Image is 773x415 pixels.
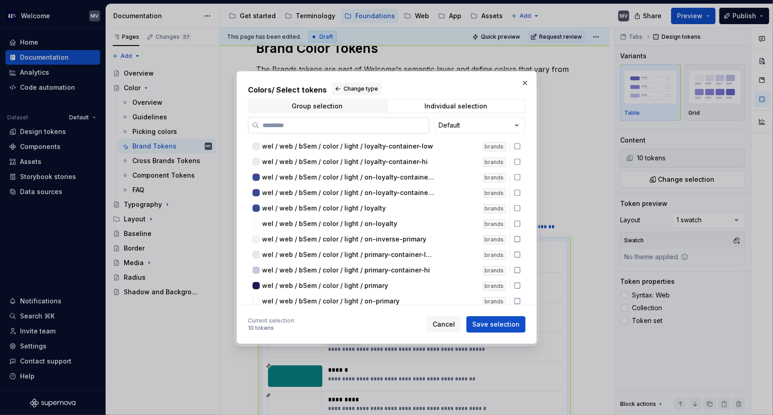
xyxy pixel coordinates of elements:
div: brands [483,266,506,275]
button: Cancel [427,316,461,333]
div: brands [483,220,506,229]
div: Current selection : [248,317,295,324]
span: wel / web / bSem / color / light / on-primary [263,297,400,306]
span: wel / web / bSem / color / light / primary [263,281,389,290]
span: Save selection [472,320,520,329]
span: wel / web / bSem / color / light / on-loyalty-container-hi [263,173,434,182]
div: Individual selection [424,102,487,110]
span: Cancel [433,320,455,329]
h2: Colors / Select tokens [248,82,525,95]
div: Group selection [292,102,343,110]
div: brands [483,158,506,167]
div: brands [483,282,506,291]
span: wel / web / bSem / color / light / loyalty-container-hi [263,157,428,166]
div: brands [483,235,506,244]
div: brands [483,189,506,198]
span: Change type [344,85,378,92]
span: wel / web / bSem / color / light / on-inverse-primary [263,235,427,244]
button: Save selection [466,316,525,333]
span: wel / web / bSem / color / light / on-loyalty-container-low [263,188,434,197]
span: wel / web / bSem / color / light / loyalty [263,204,386,213]
div: brands [483,173,506,182]
div: brands [483,297,506,306]
span: wel / web / bSem / color / light / primary-container-hi [263,266,430,275]
div: 10 tokens [248,324,274,332]
span: wel / web / bSem / color / light / loyalty-container-low [263,142,434,151]
button: Change type [332,82,382,95]
div: brands [483,142,506,151]
span: wel / web / bSem / color / light / on-loyalty [263,219,398,228]
div: brands [483,204,506,213]
div: brands [483,251,506,260]
span: wel / web / bSem / color / light / primary-container-low [263,250,434,259]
